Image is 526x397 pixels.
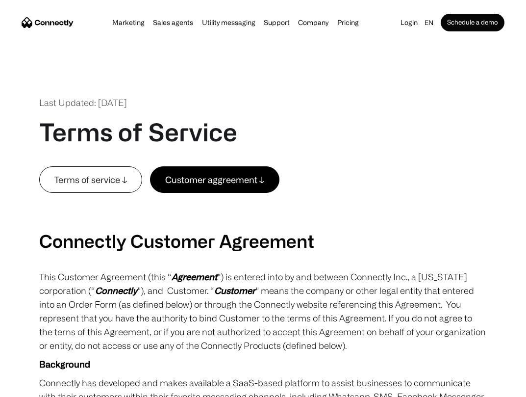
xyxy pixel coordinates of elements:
div: Company [295,16,331,29]
h2: Connectly Customer Agreement [39,230,487,251]
div: Terms of service ↓ [54,173,127,186]
div: Last Updated: [DATE] [39,96,127,109]
a: Support [261,19,293,26]
em: Agreement [172,272,217,282]
a: Utility messaging [199,19,258,26]
a: Sales agents [150,19,196,26]
a: Marketing [109,19,148,26]
p: ‍ [39,193,487,207]
a: Schedule a demo [441,14,504,31]
p: This Customer Agreement (this “ ”) is entered into by and between Connectly Inc., a [US_STATE] co... [39,270,487,352]
a: Login [398,16,421,29]
aside: Language selected: English [10,379,59,394]
div: en [421,16,441,29]
p: ‍ [39,212,487,225]
div: Customer aggreement ↓ [165,173,264,186]
div: Company [298,16,328,29]
em: Connectly [95,286,137,295]
a: home [22,15,74,30]
em: Customer [214,286,255,295]
strong: Background [39,359,90,369]
ul: Language list [20,380,59,394]
div: en [425,16,433,29]
h1: Terms of Service [39,117,237,147]
a: Pricing [334,19,362,26]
